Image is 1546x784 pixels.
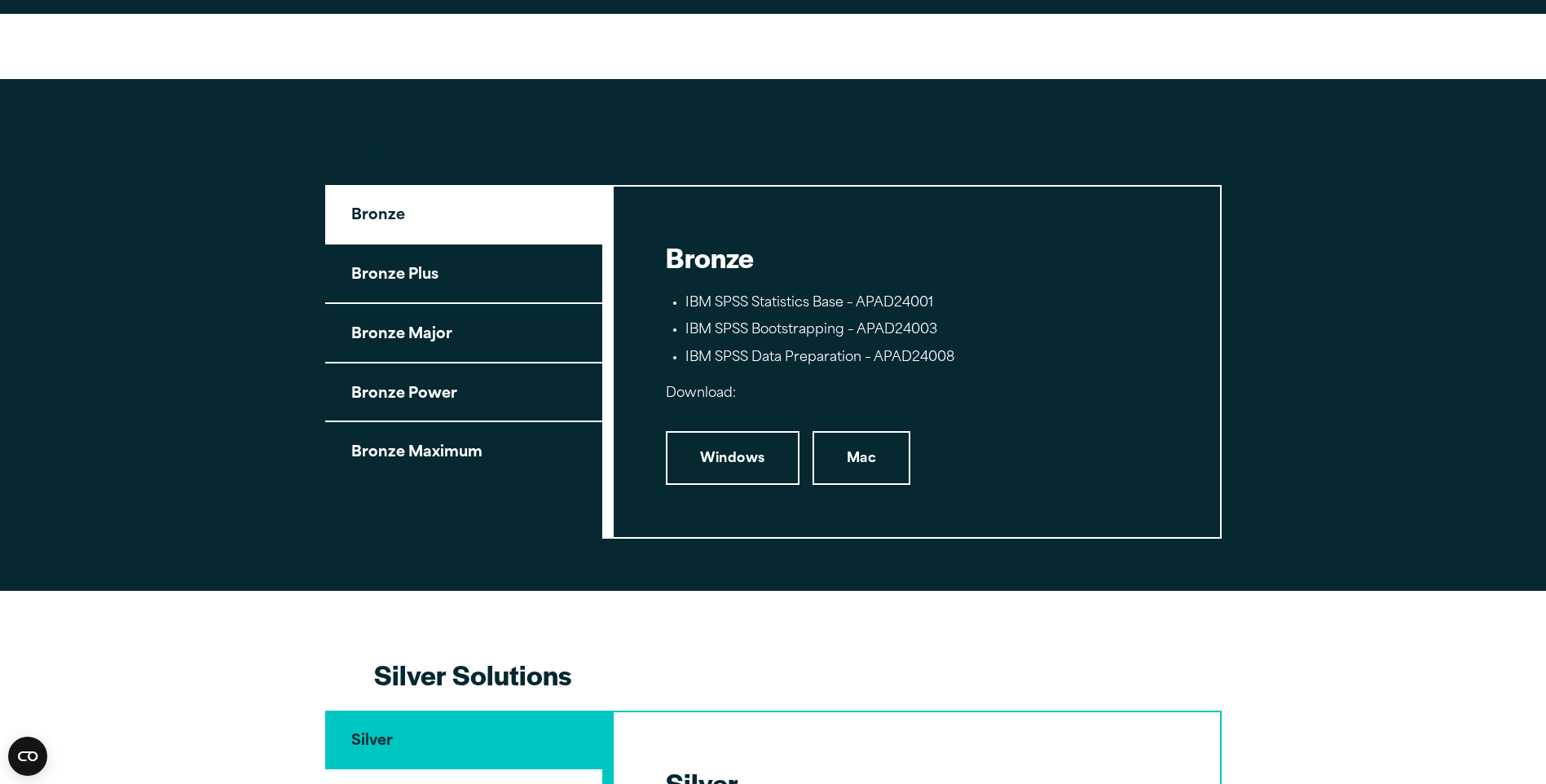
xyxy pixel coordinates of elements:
p: Download: [666,382,1168,406]
button: Bronze Maximum [325,422,602,480]
button: Bronze Plus [325,244,602,304]
a: Mac [813,431,910,485]
a: Windows [666,431,799,485]
h2: Bronze Solutions [374,131,1173,168]
li: IBM SPSS Data Preparation – APAD24008 [685,348,1168,369]
button: Bronze Major [325,304,602,363]
button: Silver [325,711,602,770]
h2: Silver Solutions [374,656,1173,693]
button: Bronze Power [325,363,602,423]
button: Bronze [325,185,602,244]
button: Open CMP widget [8,737,47,776]
h2: Bronze [666,239,1168,275]
li: IBM SPSS Statistics Base – APAD24001 [685,293,1168,315]
li: IBM SPSS Bootstrapping – APAD24003 [685,320,1168,341]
